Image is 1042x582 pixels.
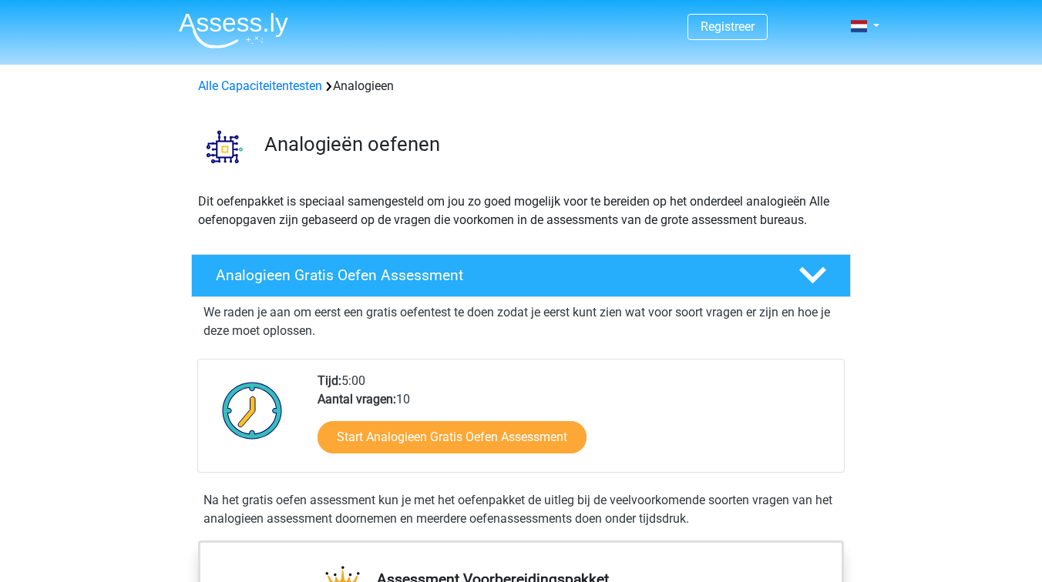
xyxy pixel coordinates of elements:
h3: Analogieën oefenen [264,132,839,156]
h4: Analogieen Gratis Oefen Assessment [216,266,774,284]
img: analogieen [192,114,257,179]
p: Dit oefenpakket is speciaal samengesteld om jou zo goed mogelijk voor te bereiden op het onderdee... [198,192,844,229]
div: 5:00 10 [306,372,843,472]
div: Na het gratis oefen assessment kun je met het oefenpakket de uitleg bij de veelvoorkomende soorte... [197,491,845,528]
b: Tijd: [318,373,341,388]
b: Aantal vragen: [318,392,396,406]
a: Analogieen Gratis Oefen Assessment [185,254,857,297]
img: Klok [213,372,291,449]
p: We raden je aan om eerst een gratis oefentest te doen zodat je eerst kunt zien wat voor soort vra... [203,303,839,340]
div: Analogieen [192,77,850,95]
img: Assessly [179,12,288,48]
a: Alle Capaciteitentesten [198,79,322,93]
a: Start Analogieen Gratis Oefen Assessment [318,421,587,453]
a: Registreer [701,19,755,34]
